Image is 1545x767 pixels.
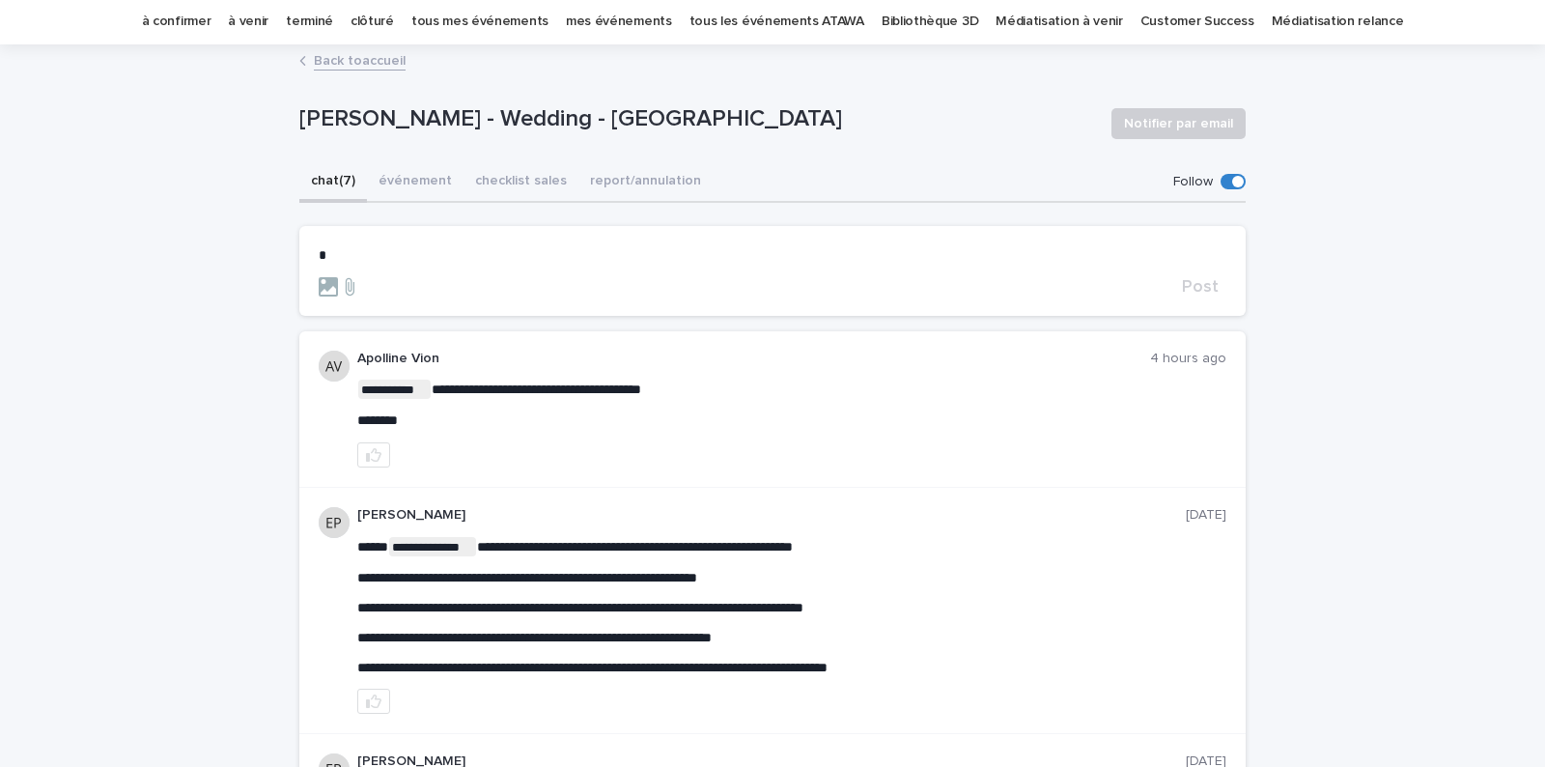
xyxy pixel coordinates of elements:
[1124,114,1233,133] span: Notifier par email
[314,48,406,71] a: Back toaccueil
[578,162,713,203] button: report/annulation
[1182,278,1219,296] span: Post
[357,507,1186,524] p: [PERSON_NAME]
[367,162,463,203] button: événement
[357,442,390,468] button: like this post
[299,105,1096,133] p: [PERSON_NAME] - Wedding - [GEOGRAPHIC_DATA]
[357,689,390,714] button: like this post
[1150,351,1226,367] p: 4 hours ago
[463,162,578,203] button: checklist sales
[1174,278,1226,296] button: Post
[1186,507,1226,524] p: [DATE]
[1111,108,1246,139] button: Notifier par email
[357,351,1150,367] p: Apolline Vion
[299,162,367,203] button: chat (7)
[1173,174,1213,190] p: Follow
